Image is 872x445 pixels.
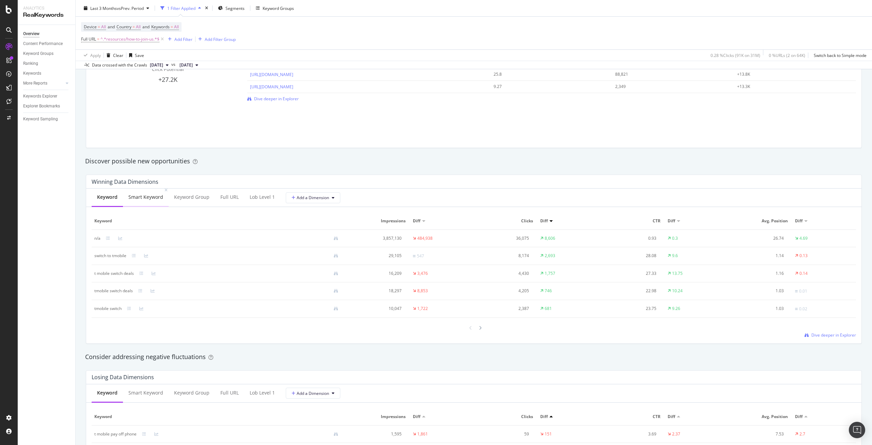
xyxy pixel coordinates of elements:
div: 27.33 [604,270,656,277]
div: 1.14 [731,253,784,259]
button: Segments [215,3,247,14]
div: Keywords [23,70,41,77]
span: ^.*resources/how-to-join-us.*$ [100,34,159,44]
span: Diff [668,414,675,420]
div: 1.03 [731,306,784,312]
div: t mobile pay off phone [94,431,137,437]
div: 36,075 [477,235,529,241]
div: Full URL [220,389,239,396]
div: Smart Keyword [128,389,163,396]
div: +13.3K [737,84,842,90]
div: 0.02 [799,306,807,312]
div: Discover possible new opportunities [85,157,862,166]
span: Click Potential [152,66,184,72]
div: 2,387 [477,306,529,312]
button: Apply [81,50,101,61]
div: Ranking [23,60,38,67]
div: 23.75 [604,306,656,312]
div: 1,595 [349,431,402,437]
div: n/a [94,235,100,241]
div: 8,174 [477,253,529,259]
span: CTR [604,414,660,420]
div: 2,349 [615,84,720,90]
span: Country [116,24,131,30]
div: Full URL [220,194,239,201]
button: Add a Dimension [286,388,340,399]
div: 151 [545,431,552,437]
span: Impressions [349,218,406,224]
span: Dive deeper in Explorer [811,332,856,338]
div: 2.37 [672,431,680,437]
div: RealKeywords [23,11,70,19]
span: All [136,22,141,32]
div: 7.53 [731,431,784,437]
div: 1.16 [731,270,784,277]
div: lob Level 1 [250,389,275,396]
a: Content Performance [23,40,71,47]
div: 4,205 [477,288,529,294]
button: [DATE] [147,61,171,69]
div: 0.3 [672,235,678,241]
div: 18,297 [349,288,402,294]
div: 746 [545,288,552,294]
span: Clicks [477,414,533,420]
div: Analytics [23,5,70,11]
div: Clear [113,52,123,58]
span: = [97,36,99,42]
span: Diff [540,414,548,420]
div: 8,853 [417,288,428,294]
div: 0.28 % Clicks ( 91K on 31M ) [711,52,760,58]
div: Keyword Groups [263,5,294,11]
div: tmobile switch deals [94,288,133,294]
span: = [133,24,135,30]
div: 3,857,130 [349,235,402,241]
span: Dive deeper in Explorer [254,96,299,102]
span: Add a Dimension [292,195,329,201]
span: Keyword [94,414,342,420]
button: Add Filter [165,35,192,43]
div: 59 [477,431,529,437]
button: Clear [104,50,123,61]
div: 0.13 [799,253,808,259]
div: 681 [545,306,552,312]
button: Add a Dimension [286,192,340,203]
span: Add a Dimension [292,390,329,396]
button: Save [126,50,144,61]
div: Keyword Sampling [23,116,58,123]
span: Impressions [349,414,406,420]
a: Explorer Bookmarks [23,103,71,110]
div: 9.26 [672,306,680,312]
div: 29,105 [349,253,402,259]
div: Keyword Group [174,389,209,396]
div: 10,047 [349,306,402,312]
div: 547 [417,253,424,259]
span: CTR [604,218,660,224]
a: Keyword Sampling [23,116,71,123]
div: Keyword Groups [23,50,53,57]
div: Keyword [97,194,118,201]
a: More Reports [23,80,64,87]
span: Clicks [477,218,533,224]
span: = [171,24,173,30]
div: Explorer Bookmarks [23,103,60,110]
div: Overview [23,30,40,38]
span: Avg. Position [731,218,788,224]
div: Save [135,52,144,58]
span: Diff [795,414,803,420]
span: 2025 Jul. 11th [180,62,193,68]
div: 4.69 [799,235,808,241]
div: Winning Data Dimensions [92,178,158,185]
a: [URL][DOMAIN_NAME] [250,84,293,90]
div: Keyword Group [174,194,209,201]
div: 1,861 [417,431,428,437]
div: 26.74 [731,235,784,241]
div: Losing Data Dimensions [92,374,154,381]
div: Keywords Explorer [23,93,57,100]
div: 4,430 [477,270,529,277]
div: 16,209 [349,270,402,277]
div: 10.24 [672,288,683,294]
img: Equal [413,255,416,257]
div: 9.27 [494,84,598,90]
span: Diff [413,414,420,420]
div: +13.8K [737,71,842,77]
